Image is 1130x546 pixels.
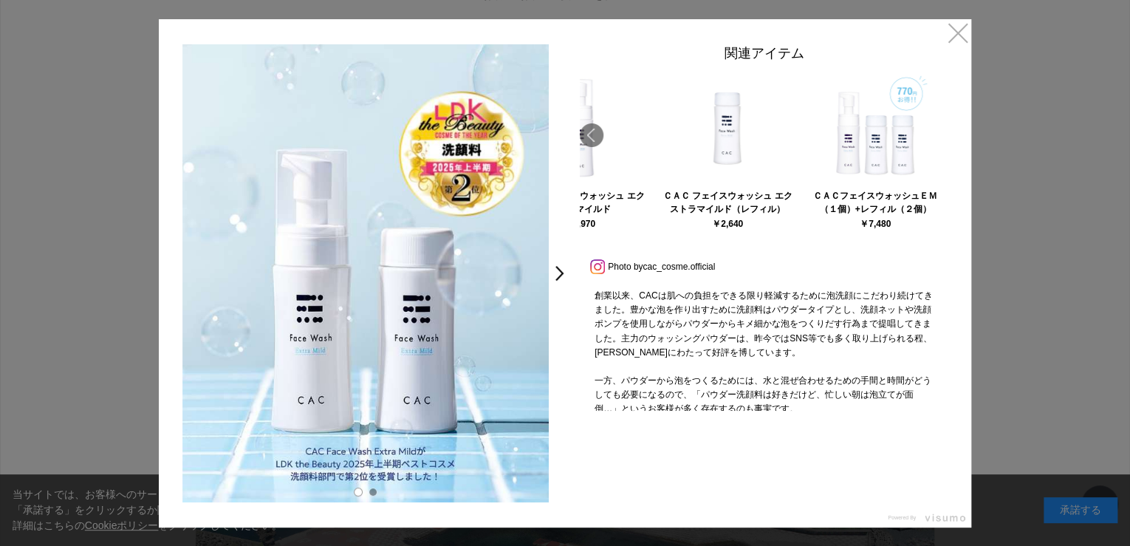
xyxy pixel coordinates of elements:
[672,72,783,183] img: 060454.jpg
[608,258,643,276] span: Photo by
[515,189,645,216] div: ＣＡＣ フェイスウォッシュ エクストラマイルド
[810,189,940,216] div: ＣＡＣフェイスウォッシュＥＭ（１個）+レフィル（２個）
[182,44,549,502] img: e9070110-200f-4dbe-bc81-a66ca5d2c70b-large.jpg
[662,189,792,216] div: ＣＡＣ フェイスウォッシュ エクストラマイルド（レフィル）
[860,219,891,228] div: ￥7,480
[580,44,949,69] div: 関連アイテム
[712,219,743,228] div: ￥2,640
[553,260,574,287] a: >
[945,19,971,46] a: ×
[580,123,603,147] a: Prev
[564,219,595,228] div: ￥2,970
[524,72,635,183] img: 060474.jpg
[820,72,931,183] img: 005587.jpg
[643,262,715,272] a: cac_cosme.official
